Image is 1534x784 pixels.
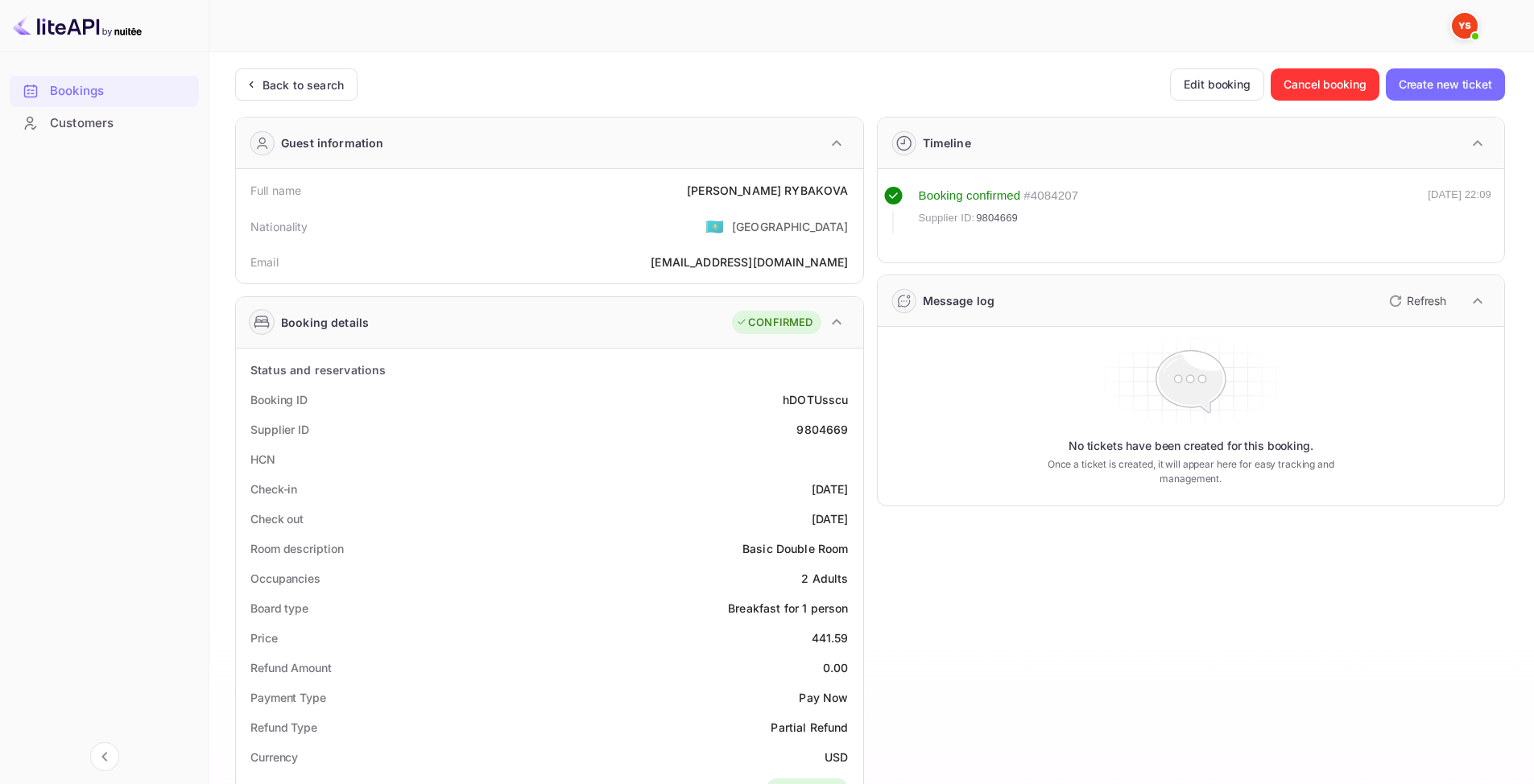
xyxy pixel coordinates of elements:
div: Breakfast for 1 person [728,600,848,617]
div: Room description [250,540,343,557]
div: Bookings [50,82,191,101]
div: 441.59 [812,629,849,646]
img: Yandex Support [1452,13,1478,39]
div: [PERSON_NAME] RYBAKOVA [687,182,848,199]
div: [GEOGRAPHIC_DATA] [732,218,849,235]
div: Pay Now [799,689,848,706]
div: Back to search [263,76,344,93]
button: Collapse navigation [90,742,119,771]
div: [EMAIL_ADDRESS][DOMAIN_NAME] [651,254,848,270]
span: 9804669 [976,210,1018,226]
div: Message log [923,292,995,309]
div: Occupancies [250,570,320,587]
div: Email [250,254,279,270]
div: [DATE] 22:09 [1428,187,1491,233]
div: Board type [250,600,308,617]
div: Full name [250,182,301,199]
div: Currency [250,749,298,765]
div: Partial Refund [771,719,848,736]
div: Booking confirmed [919,187,1021,205]
div: 2 Adults [801,570,848,587]
div: Timeline [923,134,971,151]
div: HCN [250,451,275,468]
button: Refresh [1379,288,1453,314]
div: CONFIRMED [736,315,812,331]
div: Check-in [250,481,297,497]
div: [DATE] [812,481,849,497]
a: Bookings [10,76,199,105]
div: Guest information [281,134,384,151]
div: Customers [50,114,191,133]
p: Refresh [1407,292,1446,309]
a: Customers [10,108,199,138]
span: United States [705,212,724,241]
div: Refund Amount [250,659,332,676]
div: Bookings [10,76,199,107]
button: Edit booking [1170,68,1264,101]
p: No tickets have been created for this booking. [1069,438,1313,454]
div: Supplier ID [250,421,309,438]
div: Booking details [281,314,369,331]
span: Supplier ID: [919,210,975,226]
div: Payment Type [250,689,326,706]
div: hDOTUsscu [783,391,848,408]
div: Customers [10,108,199,139]
div: Nationality [250,218,308,235]
div: [DATE] [812,510,849,527]
div: Check out [250,510,304,527]
div: # 4084207 [1023,187,1078,205]
div: Status and reservations [250,361,386,378]
div: Refund Type [250,719,317,736]
div: USD [825,749,848,765]
p: Once a ticket is created, it will appear here for easy tracking and management. [1022,457,1359,486]
div: Basic Double Room [742,540,849,557]
button: Create new ticket [1386,68,1505,101]
button: Cancel booking [1271,68,1379,101]
div: Price [250,629,278,646]
img: LiteAPI logo [13,13,142,39]
div: 9804669 [796,421,848,438]
div: 0.00 [823,659,849,676]
div: Booking ID [250,391,308,408]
